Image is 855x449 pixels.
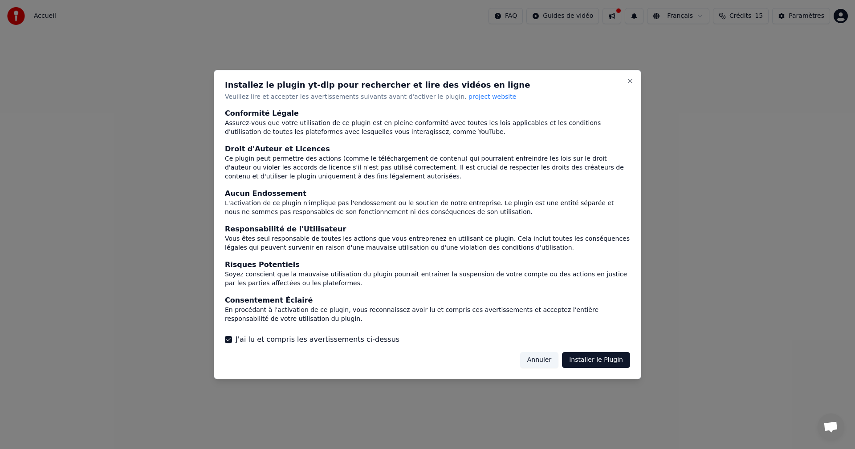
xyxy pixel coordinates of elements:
button: Installer le Plugin [562,352,630,368]
h2: Installez le plugin yt-dlp pour rechercher et lire des vidéos en ligne [225,81,630,89]
div: Assurez-vous que votre utilisation de ce plugin est en pleine conformité avec toutes les lois app... [225,119,630,137]
div: En procédant à l'activation de ce plugin, vous reconnaissez avoir lu et compris ces avertissement... [225,306,630,324]
div: Soyez conscient que la mauvaise utilisation du plugin pourrait entraîner la suspension de votre c... [225,270,630,288]
div: Responsabilité de l'Utilisateur [225,224,630,235]
span: project website [468,93,516,100]
button: Annuler [520,352,558,368]
div: Droit d'Auteur et Licences [225,144,630,155]
div: Consentement Éclairé [225,295,630,306]
div: Risques Potentiels [225,259,630,270]
div: L'activation de ce plugin n'implique pas l'endossement ou le soutien de notre entreprise. Le plug... [225,199,630,217]
div: Ce plugin peut permettre des actions (comme le téléchargement de contenu) qui pourraient enfreind... [225,155,630,182]
p: Veuillez lire et accepter les avertissements suivants avant d'activer le plugin. [225,93,630,101]
div: Vous êtes seul responsable de toutes les actions que vous entreprenez en utilisant ce plugin. Cel... [225,235,630,252]
div: Aucun Endossement [225,189,630,199]
div: Conformité Légale [225,109,630,119]
label: J'ai lu et compris les avertissements ci-dessus [236,334,399,345]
